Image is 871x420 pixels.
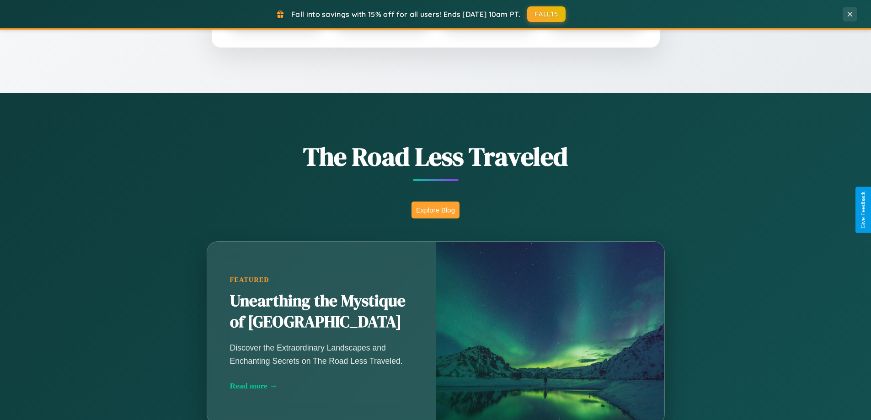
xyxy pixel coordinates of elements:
span: Fall into savings with 15% off for all users! Ends [DATE] 10am PT. [291,10,520,19]
div: Featured [230,276,413,284]
p: Discover the Extraordinary Landscapes and Enchanting Secrets on The Road Less Traveled. [230,341,413,367]
h1: The Road Less Traveled [161,139,710,174]
h2: Unearthing the Mystique of [GEOGRAPHIC_DATA] [230,291,413,333]
button: Explore Blog [411,202,460,218]
div: Give Feedback [860,191,866,229]
div: Read more → [230,381,413,391]
button: FALL15 [527,6,566,22]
